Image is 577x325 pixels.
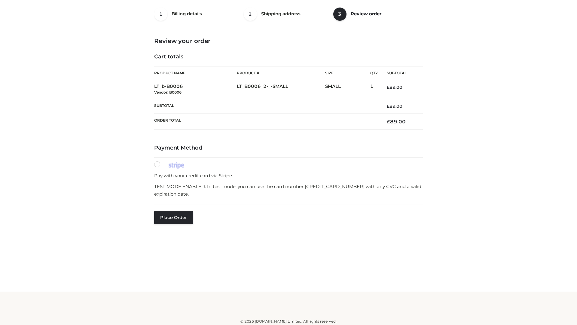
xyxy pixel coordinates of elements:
[387,104,402,109] bdi: 89.00
[154,172,423,180] p: Pay with your credit card via Stripe.
[370,80,378,99] td: 1
[154,114,378,130] th: Order Total
[154,80,237,99] td: LT_b-B0006
[154,54,423,60] h4: Cart totals
[387,119,406,125] bdi: 89.00
[387,85,402,90] bdi: 89.00
[154,66,237,80] th: Product Name
[387,104,389,109] span: £
[89,318,488,324] div: © 2025 [DOMAIN_NAME] Limited. All rights reserved.
[325,80,370,99] td: SMALL
[370,66,378,80] th: Qty
[154,37,423,45] h3: Review your order
[378,67,423,80] th: Subtotal
[387,85,389,90] span: £
[154,211,193,224] button: Place order
[237,66,325,80] th: Product #
[325,67,367,80] th: Size
[154,99,378,113] th: Subtotal
[387,119,390,125] span: £
[154,90,182,94] small: Vendor: B0006
[154,145,423,151] h4: Payment Method
[154,183,423,198] p: TEST MODE ENABLED. In test mode, you can use the card number [CREDIT_CARD_NUMBER] with any CVC an...
[237,80,325,99] td: LT_B0006_2-_-SMALL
